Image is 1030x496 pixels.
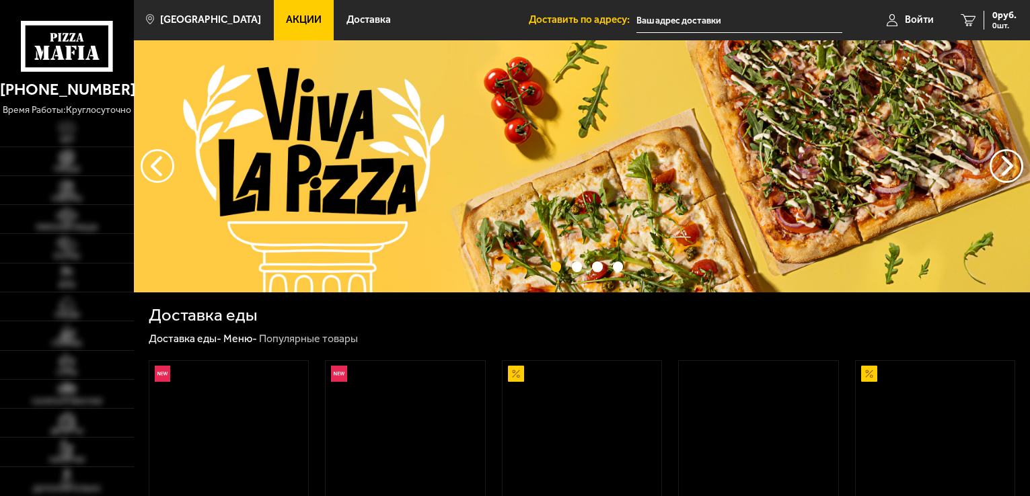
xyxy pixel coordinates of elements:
input: Ваш адрес доставки [636,8,842,33]
span: Войти [905,15,934,25]
span: [GEOGRAPHIC_DATA] [160,15,261,25]
a: Доставка еды- [149,332,221,345]
button: точки переключения [551,261,561,272]
button: следующий [141,149,174,183]
h1: Доставка еды [149,306,257,324]
span: 0 шт. [992,22,1017,30]
span: Акции [286,15,322,25]
button: точки переключения [613,261,623,272]
a: Меню- [223,332,257,345]
img: Акционный [861,366,877,382]
button: точки переключения [592,261,602,272]
button: точки переключения [572,261,582,272]
img: Новинка [331,366,347,382]
span: 0 руб. [992,11,1017,20]
span: Доставка [346,15,391,25]
img: Новинка [155,366,171,382]
div: Популярные товары [259,332,358,346]
span: Доставить по адресу: [529,15,636,25]
button: предыдущий [990,149,1023,183]
img: Акционный [508,366,524,382]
